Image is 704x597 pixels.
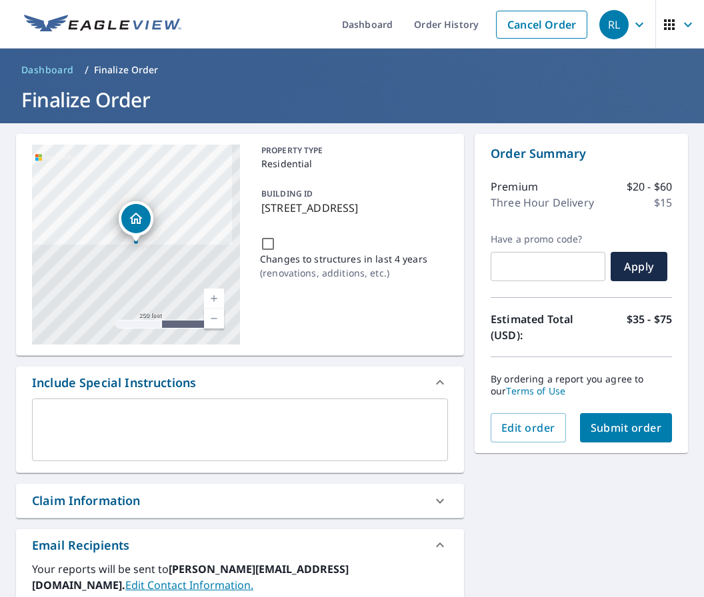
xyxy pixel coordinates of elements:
a: Dashboard [16,59,79,81]
div: Include Special Instructions [32,374,196,392]
p: Changes to structures in last 4 years [260,252,427,266]
label: Have a promo code? [491,233,605,245]
p: $35 - $75 [627,311,672,343]
p: BUILDING ID [261,188,313,199]
b: [PERSON_NAME][EMAIL_ADDRESS][DOMAIN_NAME]. [32,562,349,592]
a: Cancel Order [496,11,587,39]
h1: Finalize Order [16,86,688,113]
p: By ordering a report you agree to our [491,373,672,397]
div: RL [599,10,629,39]
p: Finalize Order [94,63,159,77]
span: Dashboard [21,63,74,77]
p: Premium [491,179,538,195]
p: ( renovations, additions, etc. ) [260,266,427,280]
div: Email Recipients [32,536,129,554]
p: Estimated Total (USD): [491,311,581,343]
span: Submit order [591,420,662,435]
button: Edit order [491,413,566,442]
label: Your reports will be sent to [32,561,448,593]
p: Three Hour Delivery [491,195,594,211]
a: Current Level 17, Zoom In [204,289,224,308]
div: Dropped pin, building 1, Residential property, 15-3000 Mako Way Pahoa, HI 96778 [119,201,153,243]
div: Claim Information [32,492,141,510]
nav: breadcrumb [16,59,688,81]
div: Include Special Instructions [16,366,464,398]
a: Terms of Use [506,384,565,397]
button: Apply [611,252,667,281]
a: Current Level 17, Zoom Out [204,308,224,328]
p: [STREET_ADDRESS] [261,200,443,216]
p: PROPERTY TYPE [261,145,443,157]
div: Email Recipients [16,529,464,561]
p: $15 [654,195,672,211]
span: Apply [621,259,657,274]
span: Edit order [501,420,555,435]
p: $20 - $60 [627,179,672,195]
img: EV Logo [24,15,181,35]
p: Residential [261,157,443,171]
p: Order Summary [491,145,672,163]
li: / [85,62,89,78]
button: Submit order [580,413,673,442]
div: Claim Information [16,484,464,518]
a: EditContactInfo [125,578,253,592]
